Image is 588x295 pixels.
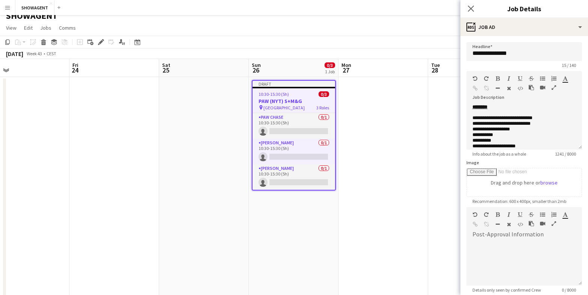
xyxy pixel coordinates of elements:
[71,66,78,74] span: 24
[6,10,57,21] h1: SHOWAGENT
[460,18,588,36] div: Job Ad
[431,62,440,68] span: Tue
[263,105,305,110] span: [GEOGRAPHIC_DATA]
[549,151,582,157] span: 1241 / 8000
[72,62,78,68] span: Fri
[325,69,335,74] div: 1 Job
[562,212,568,218] button: Text Color
[495,212,500,218] button: Bold
[460,4,588,14] h3: Job Details
[551,221,556,227] button: Fullscreen
[517,221,523,227] button: HTML Code
[251,66,261,74] span: 26
[506,221,511,227] button: Clear Formatting
[253,164,335,190] app-card-role: [PERSON_NAME]0/110:30-15:30 (5h)
[472,212,478,218] button: Undo
[37,23,54,33] a: Jobs
[551,212,556,218] button: Ordered List
[540,212,545,218] button: Unordered List
[24,24,33,31] span: Edit
[517,76,523,82] button: Underline
[556,287,582,293] span: 0 / 8000
[253,81,335,87] div: Draft
[253,139,335,164] app-card-role: [PERSON_NAME]0/110:30-15:30 (5h)
[25,51,44,56] span: Week 43
[319,91,329,97] span: 0/3
[430,66,440,74] span: 28
[495,221,500,227] button: Horizontal Line
[506,85,511,91] button: Clear Formatting
[161,66,170,74] span: 25
[540,85,545,91] button: Insert video
[472,76,478,82] button: Undo
[253,98,335,104] h3: PAW (NYT) S+M&G
[506,212,511,218] button: Italic
[466,287,547,293] span: Details only seen by confirmed Crew
[495,85,500,91] button: Horizontal Line
[517,212,523,218] button: Underline
[252,62,261,68] span: Sun
[484,212,489,218] button: Redo
[484,76,489,82] button: Redo
[529,76,534,82] button: Strikethrough
[341,62,351,68] span: Mon
[259,91,289,97] span: 10:30-15:30 (5h)
[540,221,545,227] button: Insert video
[325,62,335,68] span: 0/3
[6,50,23,57] div: [DATE]
[21,23,36,33] a: Edit
[529,221,534,227] button: Paste as plain text
[162,62,170,68] span: Sat
[466,198,572,204] span: Recommendation: 600 x 400px, smaller than 2mb
[47,51,56,56] div: CEST
[59,24,76,31] span: Comms
[517,85,523,91] button: HTML Code
[562,76,568,82] button: Text Color
[252,80,336,191] app-job-card: Draft10:30-15:30 (5h)0/3PAW (NYT) S+M&G [GEOGRAPHIC_DATA]3 RolesPAW CHASE0/110:30-15:30 (5h) [PER...
[529,85,534,91] button: Paste as plain text
[540,76,545,82] button: Unordered List
[40,24,51,31] span: Jobs
[6,24,17,31] span: View
[551,76,556,82] button: Ordered List
[15,0,54,15] button: SHOWAGENT
[551,85,556,91] button: Fullscreen
[3,23,20,33] a: View
[506,76,511,82] button: Italic
[529,212,534,218] button: Strikethrough
[556,62,582,68] span: 15 / 140
[340,66,351,74] span: 27
[316,105,329,110] span: 3 Roles
[495,76,500,82] button: Bold
[466,151,532,157] span: Info about the job as a whole
[56,23,79,33] a: Comms
[253,113,335,139] app-card-role: PAW CHASE0/110:30-15:30 (5h)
